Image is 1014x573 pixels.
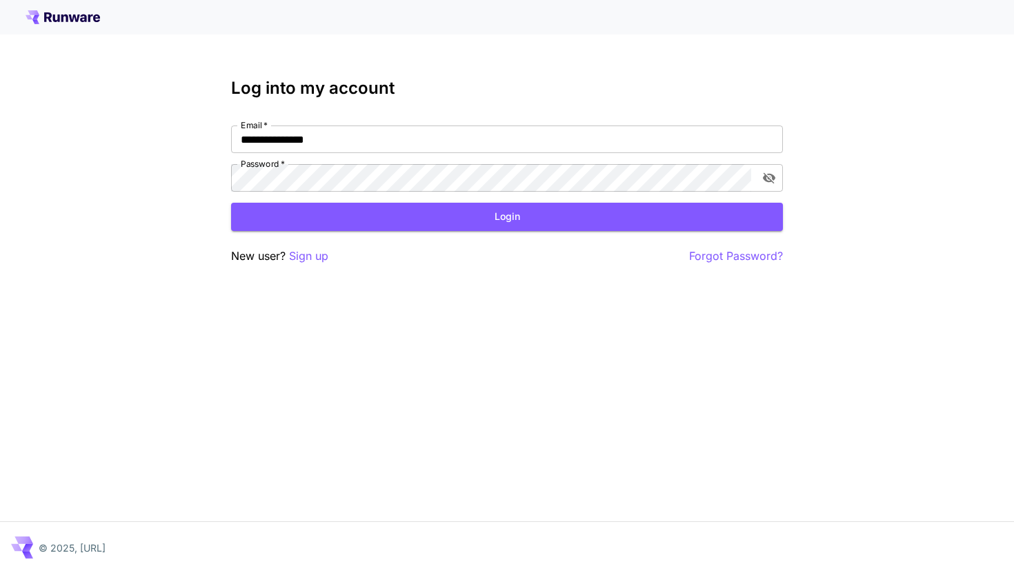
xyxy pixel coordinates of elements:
[757,165,782,190] button: toggle password visibility
[241,158,285,170] label: Password
[231,248,328,265] p: New user?
[289,248,328,265] button: Sign up
[231,79,783,98] h3: Log into my account
[241,119,268,131] label: Email
[231,203,783,231] button: Login
[689,248,783,265] button: Forgot Password?
[39,541,106,555] p: © 2025, [URL]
